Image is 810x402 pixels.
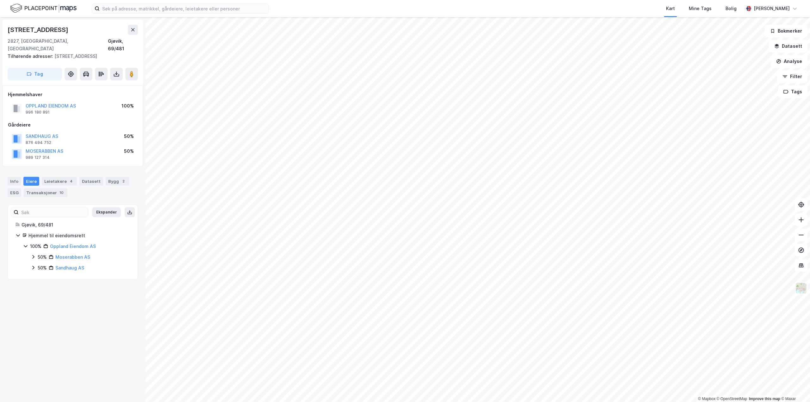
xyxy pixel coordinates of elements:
[8,177,21,186] div: Info
[120,178,127,184] div: 2
[795,282,807,294] img: Z
[38,264,47,272] div: 50%
[19,207,88,217] input: Søk
[38,253,47,261] div: 50%
[749,397,780,401] a: Improve this map
[23,177,39,186] div: Eiere
[30,243,41,250] div: 100%
[124,133,134,140] div: 50%
[55,254,90,260] a: Moserabben AS
[24,188,67,197] div: Transaksjoner
[26,140,51,145] div: 876 494 752
[100,4,269,13] input: Søk på adresse, matrikkel, gårdeiere, leietakere eller personer
[778,85,807,98] button: Tags
[10,3,77,14] img: logo.f888ab2527a4732fd821a326f86c7f29.svg
[124,147,134,155] div: 50%
[79,177,103,186] div: Datasett
[8,37,108,53] div: 2827, [GEOGRAPHIC_DATA], [GEOGRAPHIC_DATA]
[8,68,62,80] button: Tag
[50,244,96,249] a: Oppland Eiendom AS
[8,53,133,60] div: [STREET_ADDRESS]
[769,40,807,53] button: Datasett
[108,37,138,53] div: Gjøvik, 69/481
[8,91,138,98] div: Hjemmelshaver
[689,5,712,12] div: Mine Tags
[121,102,134,110] div: 100%
[92,207,121,217] button: Ekspander
[42,177,77,186] div: Leietakere
[68,178,74,184] div: 4
[8,53,54,59] span: Tilhørende adresser:
[58,189,65,196] div: 10
[8,121,138,129] div: Gårdeiere
[26,155,50,160] div: 989 127 314
[778,372,810,402] iframe: Chat Widget
[55,265,84,270] a: Sandhaug AS
[698,397,715,401] a: Mapbox
[726,5,737,12] div: Bolig
[717,397,747,401] a: OpenStreetMap
[26,110,50,115] div: 996 180 891
[22,221,130,229] div: Gjøvik, 69/481
[8,188,21,197] div: ESG
[754,5,790,12] div: [PERSON_NAME]
[777,70,807,83] button: Filter
[666,5,675,12] div: Kart
[8,25,70,35] div: [STREET_ADDRESS]
[28,232,130,239] div: Hjemmel til eiendomsrett
[771,55,807,68] button: Analyse
[106,177,129,186] div: Bygg
[765,25,807,37] button: Bokmerker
